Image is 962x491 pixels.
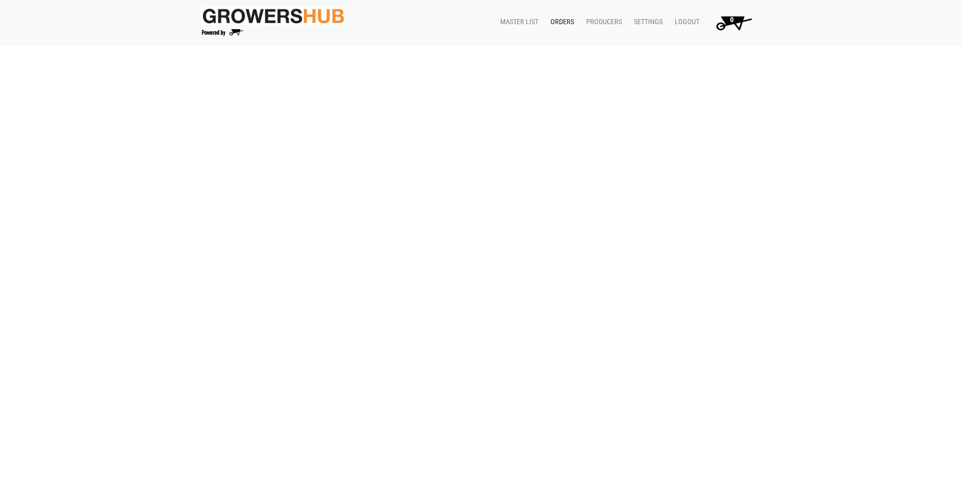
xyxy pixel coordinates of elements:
img: Cart [711,13,756,33]
a: 0 [703,13,760,33]
a: Producers [578,13,626,32]
img: original-fc7597fdc6adbb9d0e2ae620e786d1a2.jpg [202,7,345,25]
a: Master List [492,13,542,32]
span: 0 [730,16,734,24]
a: Settings [626,13,667,32]
img: Powered by Big Wheelbarrow [202,29,244,36]
a: Orders [542,13,578,32]
a: Logout [667,13,703,32]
